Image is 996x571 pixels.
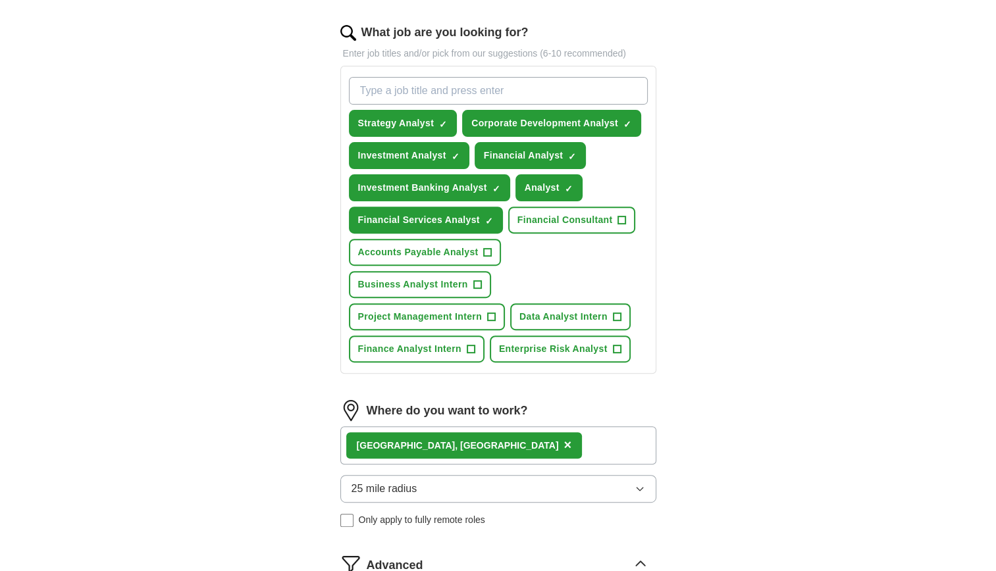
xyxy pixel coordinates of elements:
span: Enterprise Risk Analyst [499,342,608,356]
button: Investment Banking Analyst✓ [349,174,510,201]
button: Project Management Intern [349,303,505,330]
div: [GEOGRAPHIC_DATA], [GEOGRAPHIC_DATA] [357,439,559,453]
input: Type a job title and press enter [349,77,648,105]
span: Investment Banking Analyst [358,181,487,195]
span: Financial Consultant [517,213,613,227]
input: Only apply to fully remote roles [340,514,354,527]
span: ✓ [452,151,459,162]
button: Financial Analyst✓ [475,142,587,169]
span: 25 mile radius [352,481,417,497]
span: Only apply to fully remote roles [359,513,485,527]
button: Analyst✓ [515,174,583,201]
img: location.png [340,400,361,421]
button: Financial Consultant [508,207,636,234]
span: ✓ [492,184,500,194]
span: ✓ [565,184,573,194]
button: × [564,435,571,455]
span: Corporate Development Analyst [471,116,618,130]
span: ✓ [568,151,576,162]
button: Finance Analyst Intern [349,335,485,362]
span: Finance Analyst Intern [358,342,461,356]
span: Analyst [525,181,560,195]
span: Accounts Payable Analyst [358,245,479,259]
p: Enter job titles and/or pick from our suggestions (6-10 recommended) [340,47,656,61]
button: Accounts Payable Analyst [349,239,502,266]
span: Financial Analyst [484,149,564,162]
span: × [564,437,571,452]
button: Corporate Development Analyst✓ [462,110,641,137]
span: Business Analyst Intern [358,278,468,291]
button: Strategy Analyst✓ [349,110,458,137]
button: Enterprise Risk Analyst [490,335,631,362]
button: Investment Analyst✓ [349,142,469,169]
img: search.png [340,25,356,41]
span: ✓ [623,119,631,130]
button: Data Analyst Intern [510,303,631,330]
span: Strategy Analyst [358,116,434,130]
span: ✓ [485,216,493,226]
button: Financial Services Analyst✓ [349,207,503,234]
label: What job are you looking for? [361,24,529,41]
span: Data Analyst Intern [519,310,608,324]
button: 25 mile radius [340,475,656,503]
span: ✓ [439,119,447,130]
span: Investment Analyst [358,149,446,162]
button: Business Analyst Intern [349,271,491,298]
span: Financial Services Analyst [358,213,480,227]
label: Where do you want to work? [367,402,528,420]
span: Project Management Intern [358,310,482,324]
